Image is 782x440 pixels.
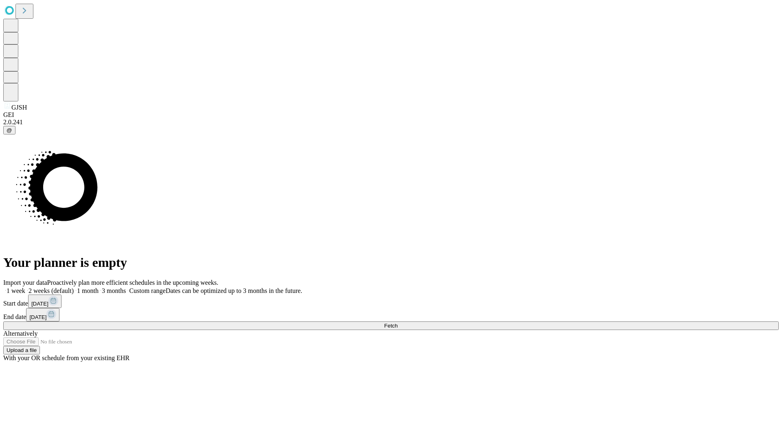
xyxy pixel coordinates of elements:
h1: Your planner is empty [3,255,779,270]
span: With your OR schedule from your existing EHR [3,354,130,361]
div: 2.0.241 [3,119,779,126]
div: Start date [3,295,779,308]
span: Alternatively [3,330,37,337]
span: 1 week [7,287,25,294]
span: Import your data [3,279,47,286]
button: @ [3,126,15,134]
div: End date [3,308,779,321]
button: [DATE] [26,308,59,321]
span: Fetch [384,323,398,329]
span: 3 months [102,287,126,294]
div: GEI [3,111,779,119]
span: [DATE] [29,314,46,320]
span: @ [7,127,12,133]
span: [DATE] [31,301,48,307]
button: Fetch [3,321,779,330]
span: Custom range [129,287,165,294]
span: GJSH [11,104,27,111]
span: Proactively plan more efficient schedules in the upcoming weeks. [47,279,218,286]
span: Dates can be optimized up to 3 months in the future. [166,287,302,294]
span: 2 weeks (default) [29,287,74,294]
button: [DATE] [28,295,62,308]
button: Upload a file [3,346,40,354]
span: 1 month [77,287,99,294]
